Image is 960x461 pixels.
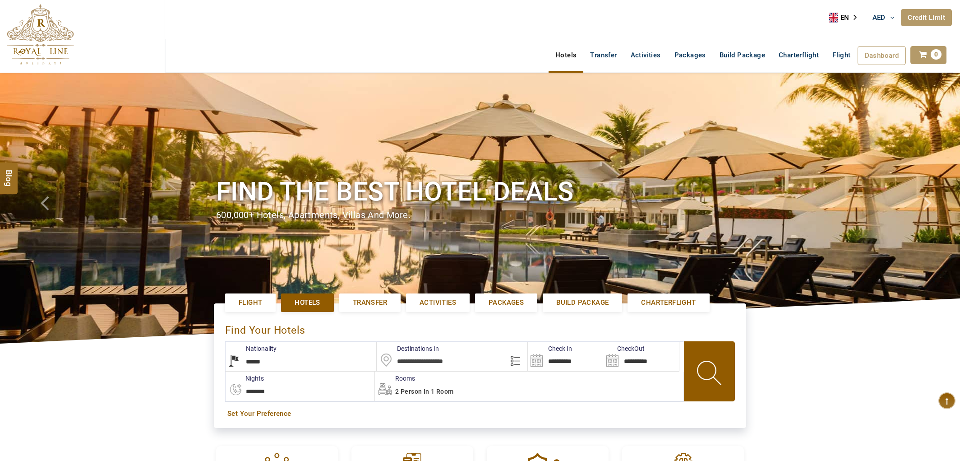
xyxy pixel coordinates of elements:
div: Find Your Hotels [225,315,735,341]
a: Hotels [281,293,333,312]
a: Transfer [583,46,623,64]
span: Flight [832,51,850,60]
div: Language [829,11,863,24]
a: Build Package [543,293,622,312]
span: AED [872,14,886,22]
a: Packages [668,46,713,64]
span: Transfer [353,298,387,307]
label: nights [225,374,264,383]
h1: Find the best hotel deals [216,175,744,209]
a: Hotels [549,46,583,64]
span: Build Package [556,298,609,307]
aside: Language selected: English [829,11,863,24]
span: Flight [239,298,262,307]
a: EN [829,11,863,24]
a: Flight [826,46,857,55]
span: Blog [3,170,15,177]
a: Transfer [339,293,401,312]
a: Activities [624,46,668,64]
input: Search [604,342,679,371]
label: Destinations In [377,344,439,353]
a: Flight [225,293,276,312]
span: Hotels [295,298,320,307]
a: Activities [406,293,470,312]
input: Search [528,342,603,371]
div: 600,000+ hotels, apartments, villas and more. [216,209,744,222]
img: The Royal Line Holidays [7,4,74,65]
span: Charterflight [779,51,819,59]
a: Credit Limit [901,9,952,26]
a: 0 [910,46,946,64]
span: Dashboard [865,51,899,60]
label: Check In [528,344,572,353]
span: Packages [489,298,524,307]
a: Packages [475,293,537,312]
label: Nationality [226,344,277,353]
a: Build Package [713,46,772,64]
span: Charterflight [641,298,696,307]
a: Set Your Preference [227,409,733,419]
span: Activities [420,298,456,307]
span: 0 [931,49,942,60]
a: Charterflight [772,46,826,64]
label: Rooms [375,374,415,383]
span: 2 Person in 1 Room [395,388,453,395]
a: Charterflight [628,293,709,312]
label: CheckOut [604,344,645,353]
